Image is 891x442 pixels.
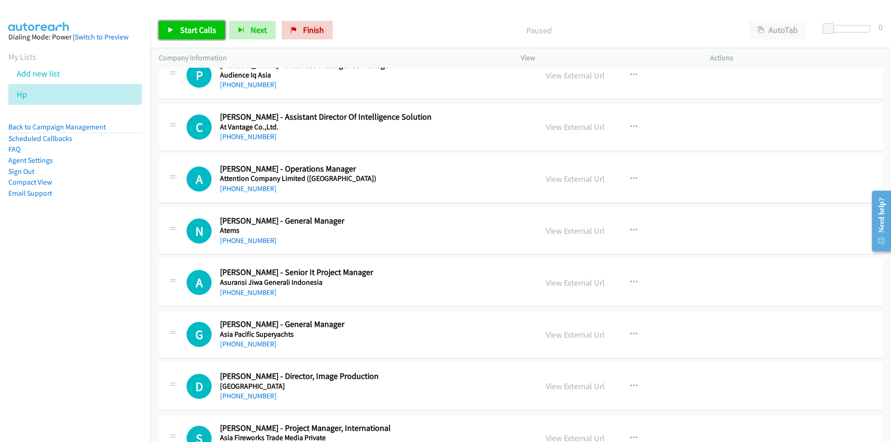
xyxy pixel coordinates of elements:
a: [PHONE_NUMBER] [220,80,277,89]
h1: A [187,270,212,295]
a: View External Url [546,277,605,288]
a: Finish [282,21,333,39]
button: AutoTab [749,21,807,39]
div: The call is yet to be attempted [187,322,212,347]
button: Next [229,21,276,39]
h5: Attention Company Limited ([GEOGRAPHIC_DATA]) [220,174,526,183]
h1: P [187,63,212,88]
div: The call is yet to be attempted [187,218,212,243]
p: Paused [345,24,732,37]
p: View [521,52,693,64]
a: [PHONE_NUMBER] [220,184,277,193]
iframe: Resource Center [864,184,891,258]
a: Start Calls [159,21,225,39]
a: Back to Campaign Management [8,122,106,131]
h2: [PERSON_NAME] - Assistant Director Of Intelligence Solution [220,112,526,122]
div: 0 [878,21,883,33]
h5: Atems [220,226,526,235]
a: Email Support [8,189,52,198]
a: Hp [17,89,27,100]
p: Company Information [159,52,504,64]
span: Finish [303,25,324,35]
h2: [PERSON_NAME] - General Manager [220,216,526,226]
h5: Asia Pacific Superyachts [220,330,526,339]
a: FAQ [8,145,20,154]
h1: D [187,374,212,399]
span: Next [251,25,267,35]
h1: A [187,167,212,192]
a: Switch to Preview [75,32,129,41]
h2: [PERSON_NAME] - Project Manager, International [220,423,526,434]
a: Sign Out [8,167,34,176]
h5: At Vantage Co.,Ltd. [220,122,526,132]
a: View External Url [546,225,605,236]
a: View External Url [546,122,605,132]
h1: G [187,322,212,347]
div: The call is yet to be attempted [187,115,212,140]
h2: [PERSON_NAME] - General Manager [220,319,526,330]
div: Dialing Mode: Power | [8,32,142,43]
h2: [PERSON_NAME] - Operations Manager [220,164,526,174]
h1: C [187,115,212,140]
a: View External Url [546,381,605,391]
a: Add new list [17,68,60,79]
a: View External Url [546,173,605,184]
a: View External Url [546,329,605,340]
a: Compact View [8,178,52,186]
a: [PHONE_NUMBER] [220,236,277,245]
div: The call is yet to be attempted [187,374,212,399]
a: [PHONE_NUMBER] [220,288,277,297]
a: My Lists [8,51,36,62]
div: The call is yet to be attempted [187,270,212,295]
a: Agent Settings [8,156,53,165]
h1: N [187,218,212,243]
div: The call is yet to be attempted [187,167,212,192]
a: [PHONE_NUMBER] [220,391,277,400]
a: Scheduled Callbacks [8,134,72,143]
a: [PHONE_NUMBER] [220,132,277,141]
a: View External Url [546,70,605,81]
h2: [PERSON_NAME] - Senior It Project Manager [220,267,526,278]
a: [PHONE_NUMBER] [220,340,277,348]
h5: Asuransi Jiwa Generali Indonesia [220,278,526,287]
h5: [GEOGRAPHIC_DATA] [220,382,526,391]
h5: Audience Iq Asia [220,70,526,80]
h2: [PERSON_NAME] - Director, Image Production [220,371,526,382]
span: Start Calls [180,25,216,35]
p: Actions [710,52,883,64]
